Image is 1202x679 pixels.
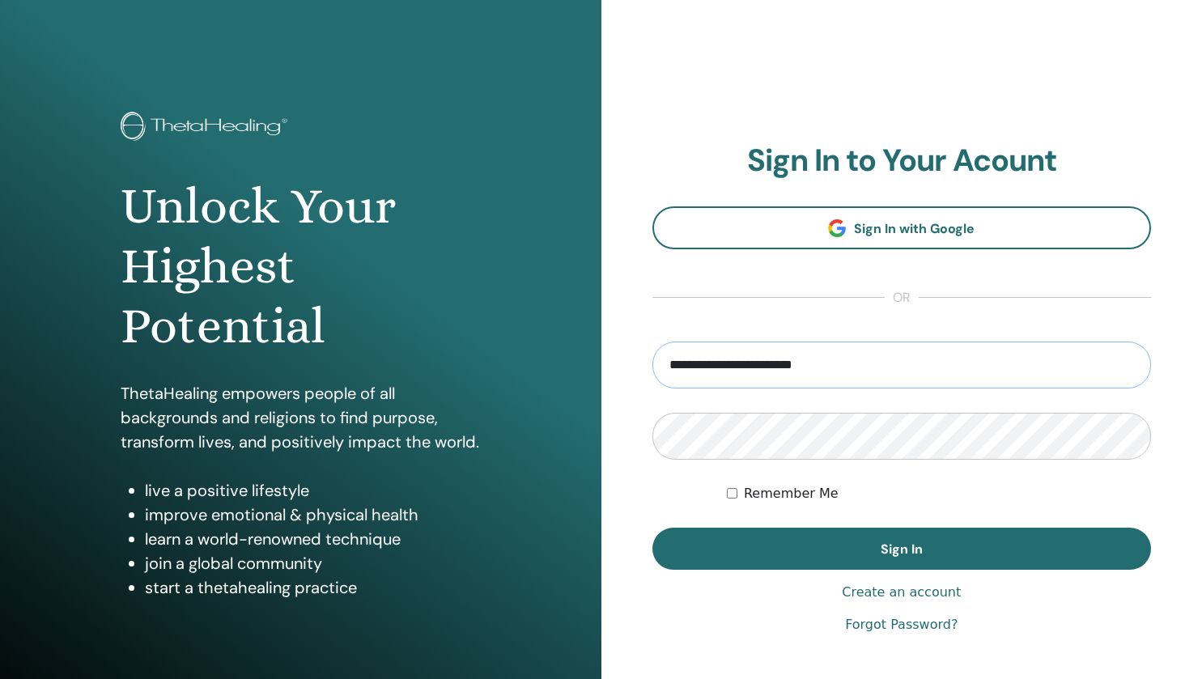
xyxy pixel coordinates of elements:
h1: Unlock Your Highest Potential [121,176,481,357]
h2: Sign In to Your Acount [652,142,1152,180]
a: Forgot Password? [845,615,958,634]
label: Remember Me [744,484,839,503]
li: join a global community [145,551,481,575]
span: Sign In with Google [854,220,975,237]
li: improve emotional & physical health [145,503,481,527]
a: Sign In with Google [652,206,1152,249]
div: Keep me authenticated indefinitely or until I manually logout [727,484,1151,503]
p: ThetaHealing empowers people of all backgrounds and religions to find purpose, transform lives, a... [121,381,481,454]
li: live a positive lifestyle [145,478,481,503]
span: or [885,288,919,308]
li: learn a world-renowned technique [145,527,481,551]
a: Create an account [842,583,961,602]
button: Sign In [652,528,1152,570]
span: Sign In [881,541,923,558]
li: start a thetahealing practice [145,575,481,600]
